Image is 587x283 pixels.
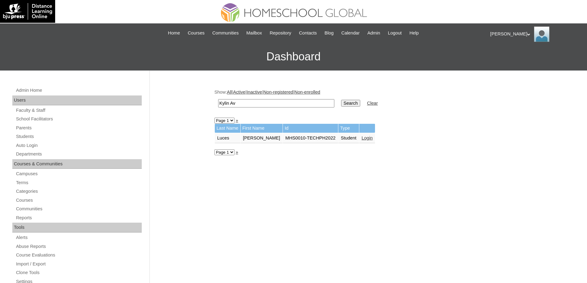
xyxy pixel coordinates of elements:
[209,30,242,37] a: Communities
[15,170,142,178] a: Campuses
[236,150,238,155] a: »
[243,30,265,37] a: Mailbox
[188,30,205,37] span: Courses
[185,30,208,37] a: Courses
[241,133,283,144] td: [PERSON_NAME]
[241,124,283,133] td: First Name
[296,30,320,37] a: Contacts
[15,251,142,259] a: Course Evaluations
[15,142,142,149] a: Auto Login
[15,214,142,222] a: Reports
[367,101,378,106] a: Clear
[214,89,520,111] div: Show: | | | |
[12,95,142,105] div: Users
[362,135,373,140] a: Login
[410,30,419,37] span: Help
[227,90,232,95] a: All
[212,30,239,37] span: Communities
[15,205,142,213] a: Communities
[341,30,360,37] span: Calendar
[215,133,240,144] td: Luces
[3,3,52,20] img: logo-white.png
[15,150,142,158] a: Departments
[283,124,338,133] td: Id
[338,30,363,37] a: Calendar
[15,269,142,277] a: Clone Tools
[267,30,294,37] a: Repository
[299,30,317,37] span: Contacts
[247,30,262,37] span: Mailbox
[15,124,142,132] a: Parents
[15,196,142,204] a: Courses
[247,90,262,95] a: Inactive
[15,87,142,94] a: Admin Home
[324,30,333,37] span: Blog
[263,90,293,95] a: Non-registered
[534,26,549,42] img: Ariane Ebuen
[367,30,380,37] span: Admin
[388,30,402,37] span: Logout
[294,90,320,95] a: Non-enrolled
[406,30,422,37] a: Help
[15,133,142,140] a: Students
[270,30,291,37] span: Repository
[215,124,240,133] td: Last Name
[12,223,142,232] div: Tools
[341,100,360,107] input: Search
[490,26,581,42] div: [PERSON_NAME]
[15,179,142,187] a: Terms
[321,30,336,37] a: Blog
[233,90,245,95] a: Active
[283,133,338,144] td: MHS0010-TECHPH2022
[15,107,142,114] a: Faculty & Staff
[218,99,334,107] input: Search
[236,118,238,123] a: »
[168,30,180,37] span: Home
[165,30,183,37] a: Home
[3,43,584,71] h3: Dashboard
[385,30,405,37] a: Logout
[15,234,142,241] a: Alerts
[12,159,142,169] div: Courses & Communities
[15,260,142,268] a: Import / Export
[15,188,142,195] a: Categories
[338,124,359,133] td: Type
[15,115,142,123] a: School Facilitators
[15,243,142,250] a: Abuse Reports
[338,133,359,144] td: Student
[364,30,383,37] a: Admin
